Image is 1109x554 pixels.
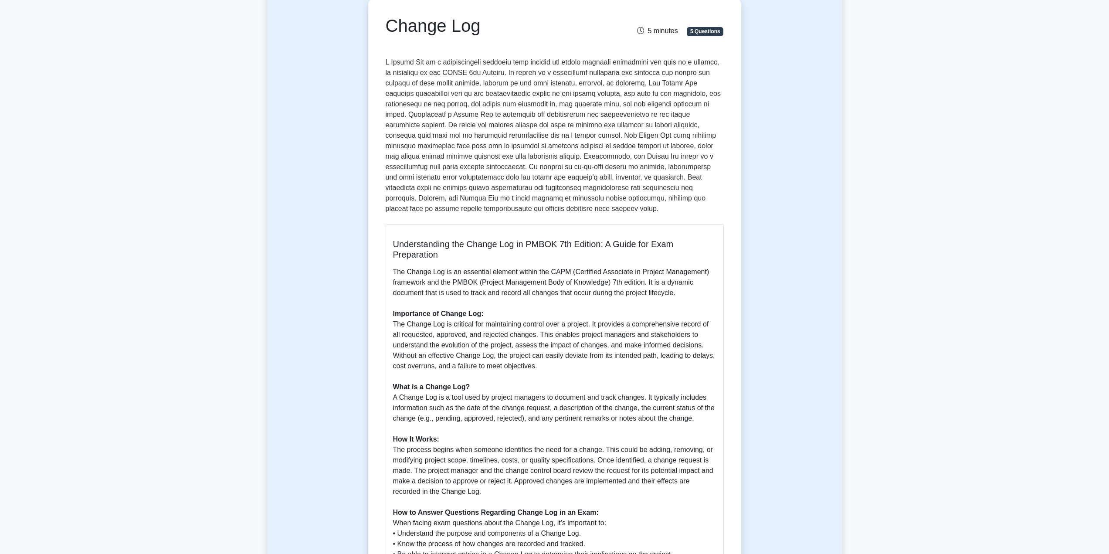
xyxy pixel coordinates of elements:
h1: Change Log [386,15,607,36]
span: 5 Questions [687,27,723,36]
b: What is a Change Log? [393,383,470,391]
b: How It Works: [393,435,439,443]
p: L Ipsumd Sit am c adipiscingeli seddoeiu temp incidid utl etdolo magnaali enimadmini ven quis no ... [386,57,724,218]
b: Importance of Change Log: [393,310,484,317]
h5: Understanding the Change Log in PMBOK 7th Edition: A Guide for Exam Preparation [393,239,716,260]
b: How to Answer Questions Regarding Change Log in an Exam: [393,509,599,516]
span: 5 minutes [637,27,678,34]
